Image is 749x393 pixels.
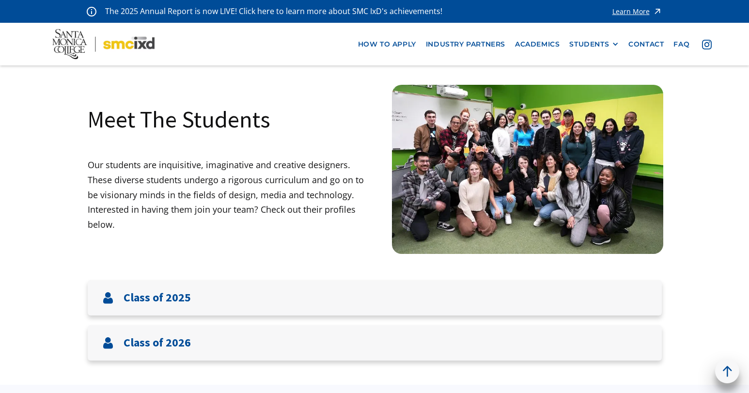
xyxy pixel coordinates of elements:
[653,5,662,18] img: icon - arrow - alert
[669,35,694,53] a: faq
[510,35,564,53] a: Academics
[88,104,270,134] h1: Meet The Students
[612,5,662,18] a: Learn More
[105,5,443,18] p: The 2025 Annual Report is now LIVE! Click here to learn more about SMC IxD's achievements!
[124,336,191,350] h3: Class of 2026
[102,337,114,349] img: User icon
[715,359,739,383] a: back to top
[52,29,155,59] img: Santa Monica College - SMC IxD logo
[569,40,609,48] div: STUDENTS
[124,291,191,305] h3: Class of 2025
[87,6,96,16] img: icon - information - alert
[702,40,712,49] img: icon - instagram
[353,35,421,53] a: how to apply
[88,157,375,232] p: Our students are inquisitive, imaginative and creative designers. These diverse students undergo ...
[612,8,650,15] div: Learn More
[421,35,510,53] a: industry partners
[392,85,663,254] img: Santa Monica College IxD Students engaging with industry
[102,292,114,304] img: User icon
[624,35,669,53] a: contact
